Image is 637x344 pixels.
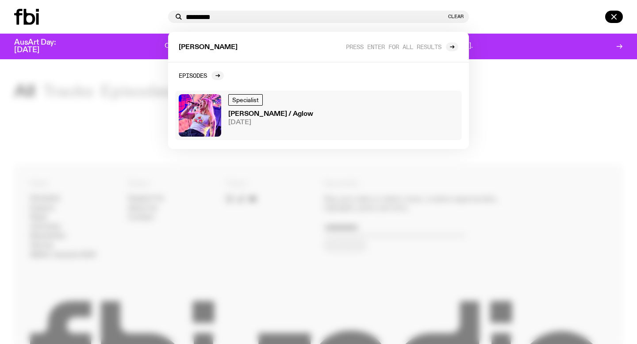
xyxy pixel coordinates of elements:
[14,39,71,54] h3: AusArt Day: [DATE]
[346,42,458,51] a: Press enter for all results
[179,44,238,51] span: [PERSON_NAME]
[228,111,313,118] h3: [PERSON_NAME] / Aglow
[346,43,441,50] span: Press enter for all results
[175,91,462,140] a: Specialist[PERSON_NAME] / Aglow[DATE]
[179,71,224,80] a: Episodes
[448,14,464,19] button: Clear
[179,72,207,79] h2: Episodes
[165,42,473,50] p: One day. One community. One frequency worth fighting for. Donate to support [DOMAIN_NAME].
[228,119,313,126] span: [DATE]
